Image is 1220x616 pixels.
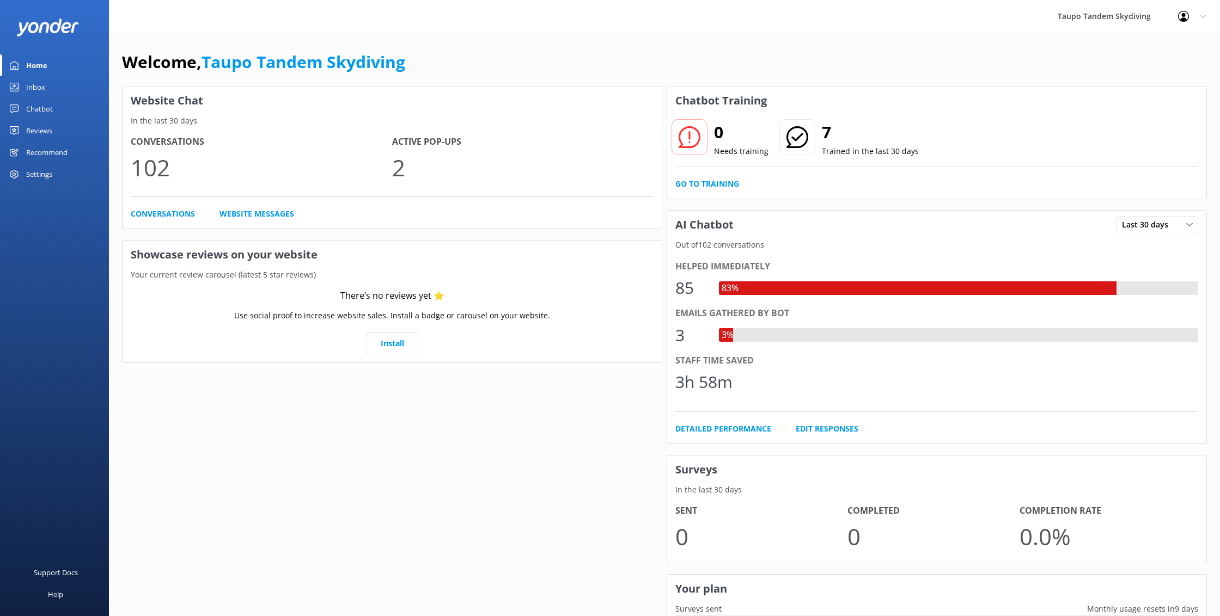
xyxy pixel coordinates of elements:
p: Needs training [714,145,768,157]
p: In the last 30 days [123,115,662,127]
p: Use social proof to increase website sales. Install a badge or carousel on your website. [234,310,550,322]
div: Chatbot [26,98,53,120]
p: 2 [392,149,654,186]
a: Go to Training [675,178,739,190]
p: Trained in the last 30 days [822,145,919,157]
h3: Showcase reviews on your website [123,241,662,269]
p: 0.0 % [1020,518,1192,555]
div: Helped immediately [675,260,1198,274]
p: 0 [675,518,847,555]
p: 0 [847,518,1020,555]
h3: Your plan [667,575,1206,603]
h4: Completed [847,504,1020,518]
a: Taupo Tandem Skydiving [202,51,405,73]
div: Home [26,54,47,76]
div: Inbox [26,76,45,98]
h3: Chatbot Training [667,87,775,115]
div: Help [48,583,63,605]
p: In the last 30 days [667,484,1206,496]
a: Website Messages [219,208,294,220]
div: There’s no reviews yet ⭐ [340,289,444,303]
a: Detailed Performance [675,423,771,435]
div: 3% [719,328,736,342]
h3: AI Chatbot [667,211,742,239]
h4: Completion Rate [1020,504,1192,518]
div: Staff time saved [675,354,1198,368]
div: 83% [719,281,741,295]
h3: Surveys [667,455,1206,484]
img: yonder-white-logo.png [16,19,79,36]
h4: Conversations [131,135,392,149]
span: Last 30 days [1122,219,1175,231]
div: Emails gathered by bot [675,306,1198,321]
div: Support Docs [34,562,78,583]
h3: Website Chat [123,87,662,115]
h4: Active Pop-ups [392,135,654,149]
div: 85 [675,275,708,301]
div: 3h 58m [675,369,733,395]
h2: 0 [714,119,768,145]
p: Surveys sent [667,603,730,615]
div: Settings [26,163,52,185]
p: Monthly usage resets in 9 days [1079,603,1206,615]
p: 102 [131,149,392,186]
a: Conversations [131,208,195,220]
div: Reviews [26,120,52,141]
div: 3 [675,322,708,348]
p: Your current review carousel (latest 5 star reviews) [123,269,662,281]
a: Edit Responses [796,423,858,435]
a: Install [367,332,418,354]
p: Out of 102 conversations [667,239,1206,251]
h4: Sent [675,504,847,518]
div: Recommend [26,141,68,163]
h1: Welcome, [122,49,405,75]
h2: 7 [822,119,919,145]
